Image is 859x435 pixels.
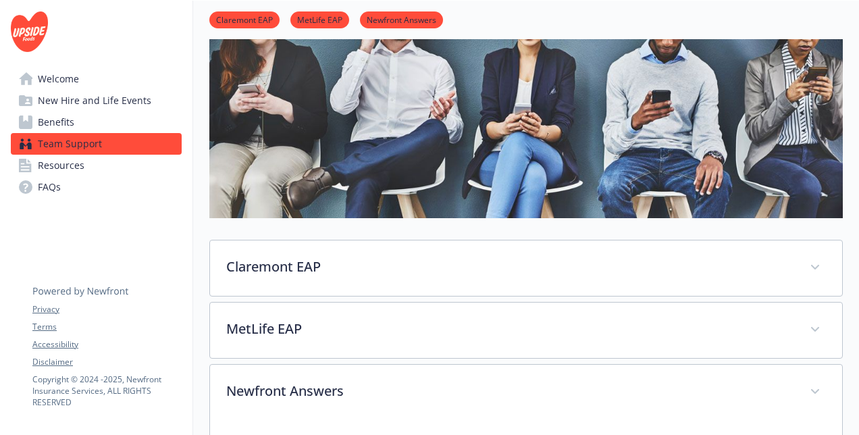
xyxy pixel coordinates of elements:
[32,303,181,315] a: Privacy
[11,68,182,90] a: Welcome
[38,90,151,111] span: New Hire and Life Events
[32,338,181,351] a: Accessibility
[209,23,843,217] img: team support page banner
[38,133,102,155] span: Team Support
[38,68,79,90] span: Welcome
[32,321,181,333] a: Terms
[38,176,61,198] span: FAQs
[11,176,182,198] a: FAQs
[360,13,443,26] a: Newfront Answers
[226,319,793,339] p: MetLife EAP
[11,90,182,111] a: New Hire and Life Events
[11,111,182,133] a: Benefits
[226,381,793,401] p: Newfront Answers
[290,13,349,26] a: MetLife EAP
[11,133,182,155] a: Team Support
[210,303,842,358] div: MetLife EAP
[210,240,842,296] div: Claremont EAP
[38,111,74,133] span: Benefits
[209,13,280,26] a: Claremont EAP
[38,155,84,176] span: Resources
[32,356,181,368] a: Disclaimer
[226,257,793,277] p: Claremont EAP
[32,374,181,408] p: Copyright © 2024 - 2025 , Newfront Insurance Services, ALL RIGHTS RESERVED
[210,365,842,420] div: Newfront Answers
[11,155,182,176] a: Resources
